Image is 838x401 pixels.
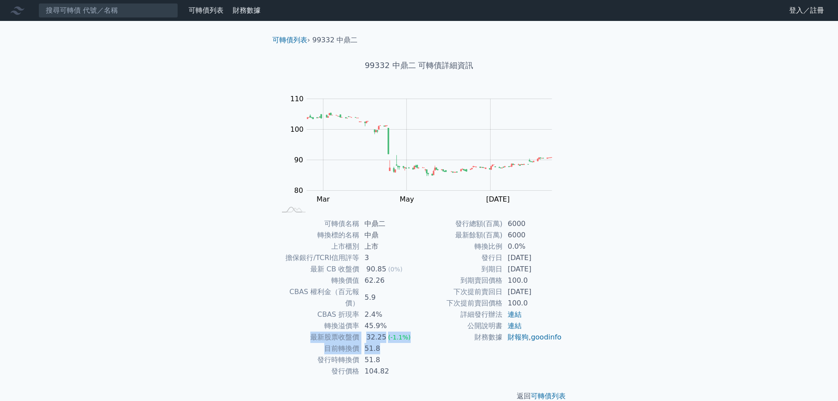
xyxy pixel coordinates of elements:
td: CBAS 折現率 [276,309,359,320]
td: 中鼎二 [359,218,419,230]
td: [DATE] [502,286,562,298]
td: 上市櫃別 [276,241,359,252]
td: 下次提前賣回日 [419,286,502,298]
td: 最新 CB 收盤價 [276,264,359,275]
tspan: [DATE] [486,195,510,203]
td: 5.9 [359,286,419,309]
td: [DATE] [502,252,562,264]
a: 可轉債列表 [531,392,566,400]
tspan: Mar [316,195,330,203]
td: 詳細發行辦法 [419,309,502,320]
td: 51.8 [359,343,419,354]
td: 財務數據 [419,332,502,343]
td: 發行價格 [276,366,359,377]
td: 發行日 [419,252,502,264]
td: 轉換價值 [276,275,359,286]
g: Chart [286,95,565,221]
a: 財務數據 [233,6,261,14]
div: 聊天小工具 [794,359,838,401]
span: (0%) [388,266,402,273]
td: 最新餘額(百萬) [419,230,502,241]
div: 90.85 [364,264,388,275]
td: 6000 [502,230,562,241]
a: 可轉債列表 [272,36,307,44]
td: 可轉債名稱 [276,218,359,230]
a: goodinfo [531,333,561,341]
a: 連結 [508,322,522,330]
td: 2.4% [359,309,419,320]
tspan: May [400,195,414,203]
td: 發行時轉換價 [276,354,359,366]
a: 登入／註冊 [782,3,831,17]
a: 可轉債列表 [189,6,223,14]
td: 100.0 [502,275,562,286]
td: 6000 [502,218,562,230]
td: 中鼎 [359,230,419,241]
li: 99332 中鼎二 [313,35,358,45]
td: 104.82 [359,366,419,377]
td: 51.8 [359,354,419,366]
td: 目前轉換價 [276,343,359,354]
input: 搜尋可轉債 代號／名稱 [38,3,178,18]
td: 轉換溢價率 [276,320,359,332]
tspan: 80 [294,186,303,195]
a: 連結 [508,310,522,319]
td: 3 [359,252,419,264]
td: 45.9% [359,320,419,332]
td: 100.0 [502,298,562,309]
td: 到期日 [419,264,502,275]
td: [DATE] [502,264,562,275]
li: › [272,35,310,45]
td: 轉換標的名稱 [276,230,359,241]
td: 擔保銀行/TCRI信用評等 [276,252,359,264]
td: 62.26 [359,275,419,286]
span: (-1.1%) [388,334,411,341]
td: 到期賣回價格 [419,275,502,286]
td: 下次提前賣回價格 [419,298,502,309]
td: 上市 [359,241,419,252]
div: 32.25 [364,332,388,343]
td: 公開說明書 [419,320,502,332]
td: , [502,332,562,343]
tspan: 100 [290,125,304,134]
td: 轉換比例 [419,241,502,252]
td: 最新股票收盤價 [276,332,359,343]
h1: 99332 中鼎二 可轉債詳細資訊 [265,59,573,72]
iframe: Chat Widget [794,359,838,401]
tspan: 90 [294,156,303,164]
tspan: 110 [290,95,304,103]
td: 0.0% [502,241,562,252]
td: 發行總額(百萬) [419,218,502,230]
td: CBAS 權利金（百元報價） [276,286,359,309]
a: 財報狗 [508,333,529,341]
